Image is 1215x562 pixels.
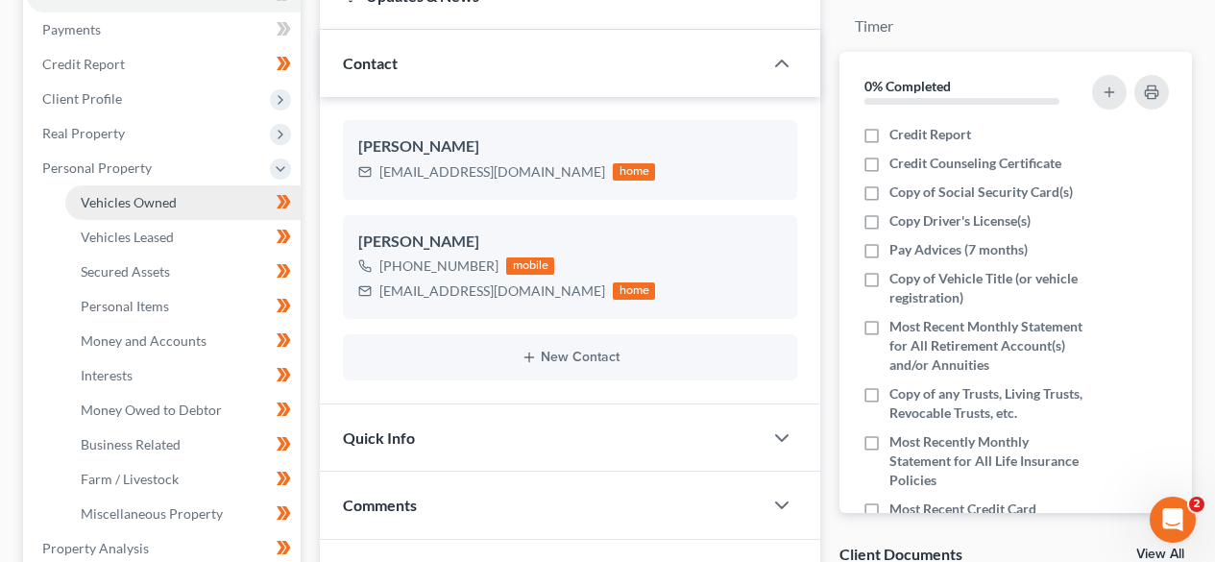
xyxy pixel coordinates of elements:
span: 2 [1189,497,1204,512]
a: View All [1136,548,1184,561]
strong: 0% Completed [864,78,951,94]
span: Credit Counseling Certificate [889,154,1061,173]
span: Farm / Livestock [81,471,179,487]
div: [PERSON_NAME] [358,231,782,254]
span: Copy of Social Security Card(s) [889,183,1073,202]
div: home [613,282,655,300]
div: [PERSON_NAME] [358,135,782,159]
a: Secured Assets [65,255,301,289]
span: Client Profile [42,90,122,107]
span: Personal Items [81,298,169,314]
iframe: Intercom live chat [1150,497,1196,543]
span: Contact [343,54,398,72]
button: New Contact [358,350,782,365]
span: Money Owed to Debtor [81,402,222,418]
span: Interests [81,367,133,383]
span: Pay Advices (7 months) [889,240,1028,259]
span: Copy of any Trusts, Living Trusts, Revocable Trusts, etc. [889,384,1087,423]
span: Vehicles Owned [81,194,177,210]
span: Payments [42,21,101,37]
div: mobile [506,257,554,275]
a: Farm / Livestock [65,462,301,497]
span: Copy of Vehicle Title (or vehicle registration) [889,269,1087,307]
a: Credit Report [27,47,301,82]
span: Vehicles Leased [81,229,174,245]
span: Miscellaneous Property [81,505,223,522]
a: Vehicles Leased [65,220,301,255]
span: Most Recent Credit Card Statements [889,500,1087,538]
span: Real Property [42,125,125,141]
div: [PHONE_NUMBER] [379,257,498,276]
span: Personal Property [42,159,152,176]
span: Credit Report [889,125,971,144]
a: Money and Accounts [65,324,301,358]
a: Timer [839,8,909,45]
a: Personal Items [65,289,301,324]
div: [EMAIL_ADDRESS][DOMAIN_NAME] [379,162,605,182]
div: [EMAIL_ADDRESS][DOMAIN_NAME] [379,281,605,301]
div: home [613,163,655,181]
a: Miscellaneous Property [65,497,301,531]
span: Property Analysis [42,540,149,556]
span: Business Related [81,436,181,452]
a: Business Related [65,428,301,462]
span: Credit Report [42,56,125,72]
a: Payments [27,12,301,47]
a: Vehicles Owned [65,185,301,220]
span: Comments [343,496,417,514]
a: Money Owed to Debtor [65,393,301,428]
a: Interests [65,358,301,393]
span: Quick Info [343,428,415,447]
span: Most Recently Monthly Statement for All Life Insurance Policies [889,432,1087,490]
span: Secured Assets [81,263,170,280]
span: Copy Driver's License(s) [889,211,1031,231]
span: Most Recent Monthly Statement for All Retirement Account(s) and/or Annuities [889,317,1087,375]
span: Money and Accounts [81,332,207,349]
